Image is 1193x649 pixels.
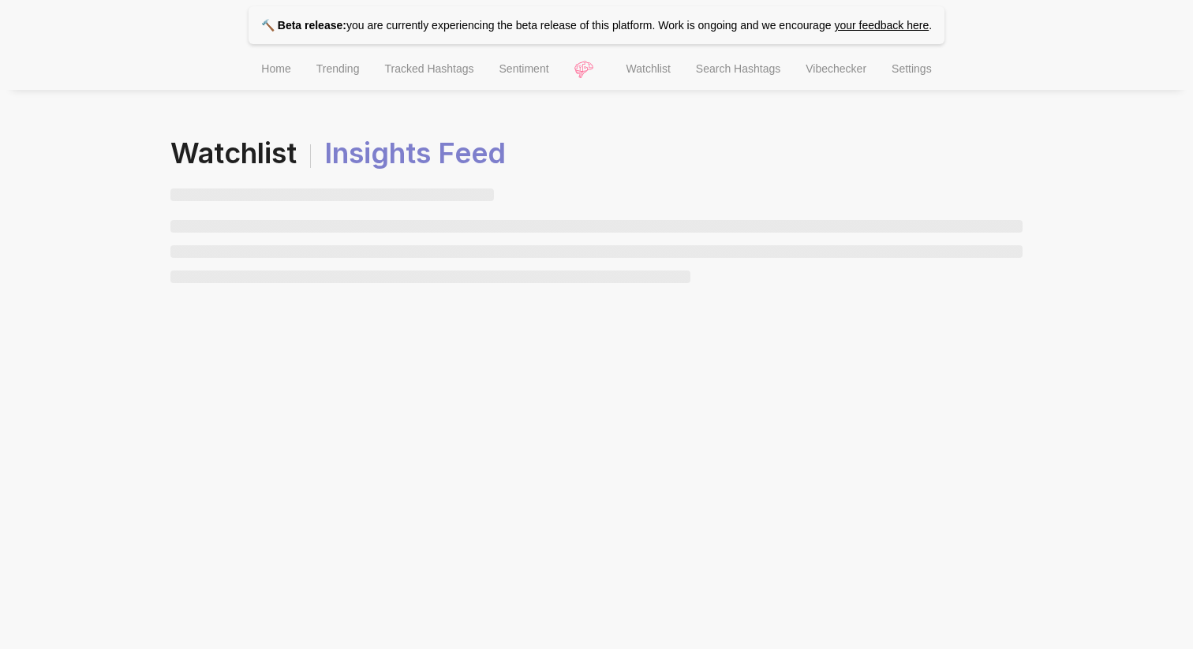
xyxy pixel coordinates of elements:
[696,62,780,75] span: Search Hashtags
[384,62,473,75] span: Tracked Hashtags
[834,19,929,32] a: your feedback here
[806,62,866,75] span: Vibechecker
[626,62,671,75] span: Watchlist
[261,19,346,32] strong: 🔨 Beta release:
[249,6,944,44] p: you are currently experiencing the beta release of this platform. Work is ongoing and we encourage .
[892,62,932,75] span: Settings
[324,136,506,170] span: Insights Feed
[316,62,360,75] span: Trending
[170,136,506,170] span: Watchlist
[499,62,549,75] span: Sentiment
[261,62,290,75] span: Home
